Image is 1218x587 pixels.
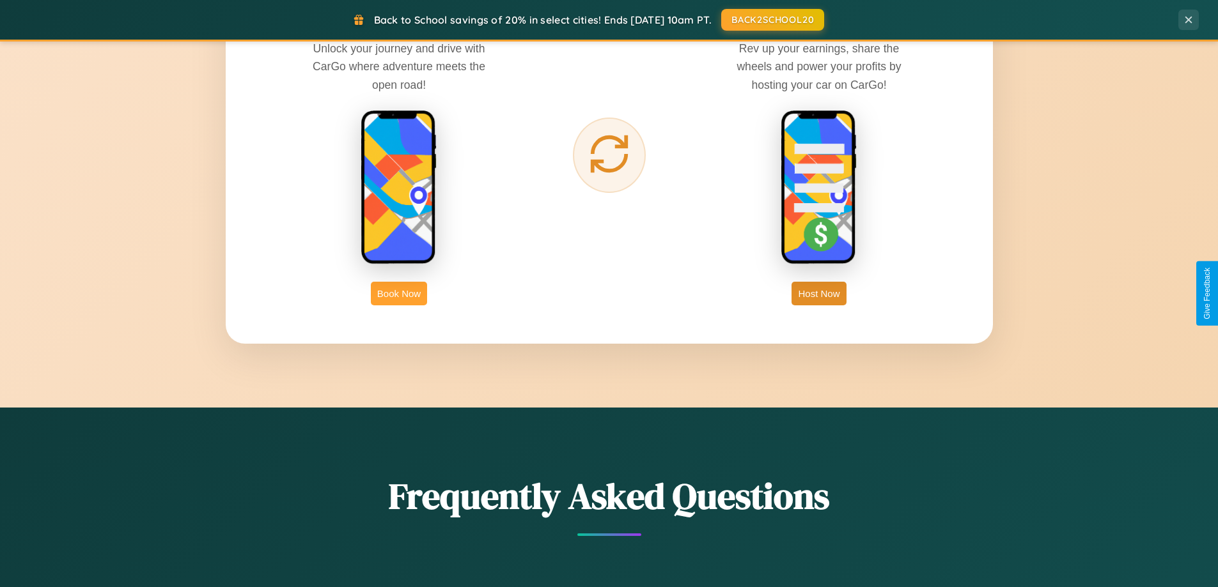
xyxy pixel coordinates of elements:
p: Rev up your earnings, share the wheels and power your profits by hosting your car on CarGo! [723,40,915,93]
span: Back to School savings of 20% in select cities! Ends [DATE] 10am PT. [374,13,712,26]
div: Give Feedback [1203,268,1212,319]
h2: Frequently Asked Questions [226,471,993,521]
button: BACK2SCHOOL20 [721,9,824,31]
img: host phone [781,110,857,266]
button: Book Now [371,282,427,305]
p: Unlock your journey and drive with CarGo where adventure meets the open road! [303,40,495,93]
button: Host Now [792,282,846,305]
img: rent phone [361,110,437,266]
